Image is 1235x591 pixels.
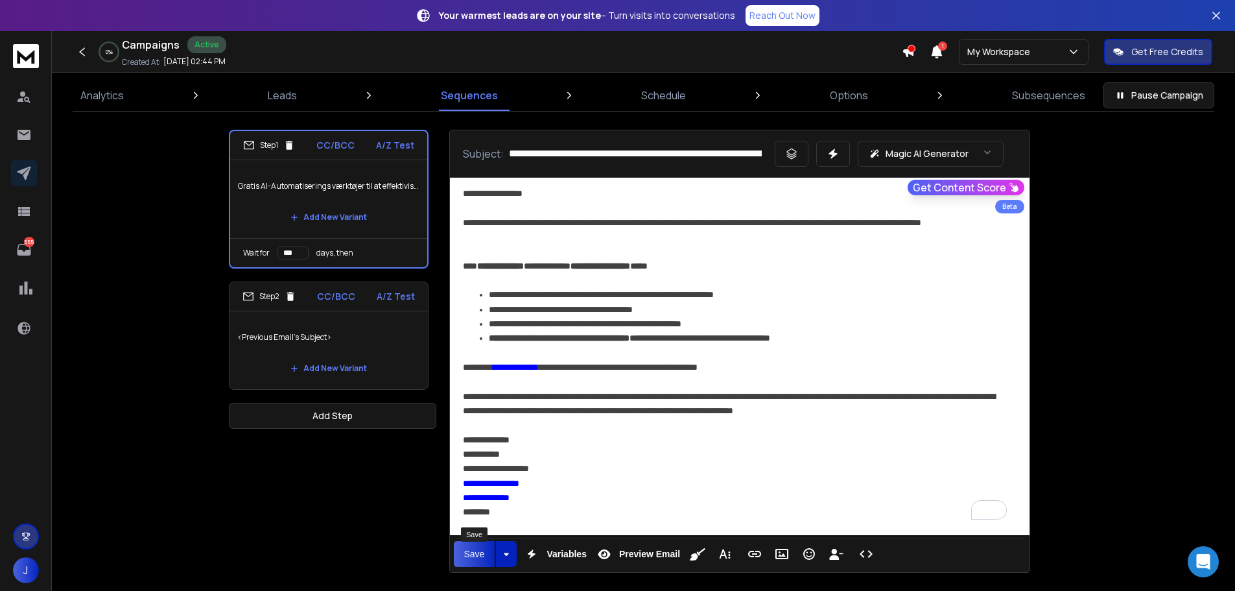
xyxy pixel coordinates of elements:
[11,237,37,263] a: 555
[242,291,296,302] div: Step 2
[712,541,737,567] button: More Text
[73,80,132,111] a: Analytics
[439,9,601,21] strong: Your warmest leads are on your site
[592,541,683,567] button: Preview Email
[967,45,1035,58] p: My Workspace
[544,549,589,560] span: Variables
[238,168,419,204] p: Gratis AI-Automatiserings værktøjer til at effektivisere din virksomhed
[1188,546,1219,577] div: Open Intercom Messenger
[454,541,495,567] button: Save
[1104,39,1212,65] button: Get Free Credits
[617,549,683,560] span: Preview Email
[316,139,355,152] p: CC/BCC
[13,557,39,583] button: J
[229,282,429,390] li: Step2CC/BCCA/Z Test<Previous Email's Subject>Add New Variant
[80,88,124,103] p: Analytics
[243,248,270,258] p: Wait for
[260,80,305,111] a: Leads
[316,248,353,258] p: days, then
[229,130,429,269] li: Step1CC/BCCA/Z TestGratis AI-Automatiserings værktøjer til at effektivisere din virksomhedAdd New...
[243,139,295,151] div: Step 1
[439,9,735,22] p: – Turn visits into conversations
[886,147,969,160] p: Magic AI Generator
[824,541,849,567] button: Insert Unsubscribe Link
[854,541,878,567] button: Code View
[280,356,377,381] button: Add New Variant
[441,88,498,103] p: Sequences
[122,37,180,53] h1: Campaigns
[822,80,876,111] a: Options
[229,403,436,429] button: Add Step
[317,290,355,303] p: CC/BCC
[1004,80,1093,111] a: Subsequences
[641,88,686,103] p: Schedule
[433,80,506,111] a: Sequences
[463,146,504,162] p: Subject:
[770,541,794,567] button: Insert Image (Ctrl+P)
[633,80,694,111] a: Schedule
[122,57,161,67] p: Created At:
[519,541,589,567] button: Variables
[376,139,414,152] p: A/Z Test
[450,178,1029,533] div: To enrich screen reader interactions, please activate Accessibility in Grammarly extension settings
[163,56,226,67] p: [DATE] 02:44 PM
[13,44,39,68] img: logo
[830,88,868,103] p: Options
[858,141,1004,167] button: Magic AI Generator
[742,541,767,567] button: Insert Link (Ctrl+K)
[280,204,377,230] button: Add New Variant
[461,527,488,542] div: Save
[24,237,34,247] p: 555
[749,9,816,22] p: Reach Out Now
[995,200,1024,213] div: Beta
[938,42,947,51] span: 1
[1131,45,1203,58] p: Get Free Credits
[268,88,297,103] p: Leads
[908,180,1024,195] button: Get Content Score
[746,5,819,26] a: Reach Out Now
[797,541,821,567] button: Emoticons
[237,319,420,356] p: <Previous Email's Subject>
[187,36,226,53] div: Active
[1012,88,1085,103] p: Subsequences
[1103,82,1214,108] button: Pause Campaign
[106,48,113,56] p: 0 %
[377,290,415,303] p: A/Z Test
[685,541,710,567] button: Clean HTML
